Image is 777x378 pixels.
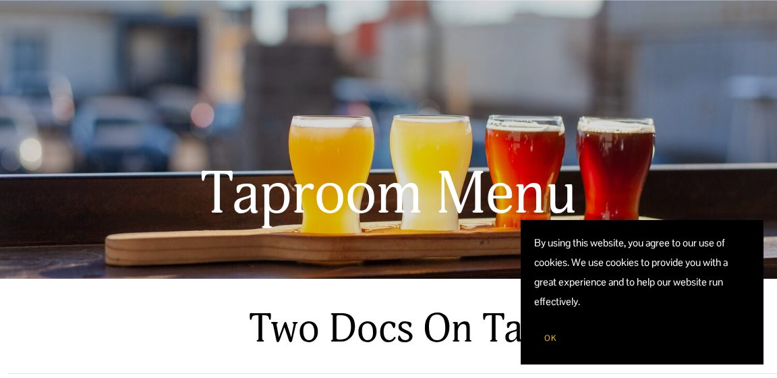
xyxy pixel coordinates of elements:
[544,333,556,344] span: OK
[534,325,567,351] button: OK
[208,304,585,354] h2: Two Docs On Tap
[534,234,750,312] p: By using this website, you agree to our use of cookies. We use cookies to provide you with a grea...
[521,220,764,364] section: Cookie banner
[103,161,674,227] h1: Taproom Menu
